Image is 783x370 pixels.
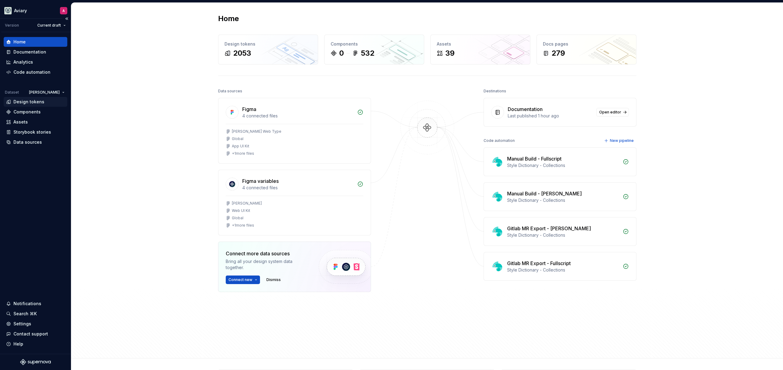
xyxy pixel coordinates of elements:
a: Design tokens2053 [218,35,318,65]
img: 256e2c79-9abd-4d59-8978-03feab5a3943.png [4,7,12,14]
span: Current draft [37,23,61,28]
div: 4 connected files [242,185,354,191]
div: Bring all your design system data together. [226,258,308,271]
a: Design tokens [4,97,67,107]
div: Figma [242,105,256,113]
div: Data sources [13,139,42,145]
div: 39 [445,48,455,58]
div: Manual Build - [PERSON_NAME] [507,190,582,197]
button: Search ⌘K [4,309,67,319]
a: Docs pages279 [536,35,636,65]
div: Destinations [484,87,506,95]
div: Components [331,41,418,47]
div: App UI Kit [232,144,249,149]
div: + 1 more files [232,151,254,156]
div: Notifications [13,301,41,307]
div: Code automation [484,136,515,145]
div: Style Dictionary - Collections [507,162,619,168]
div: Storybook stories [13,129,51,135]
span: New pipeline [610,138,634,143]
a: Code automation [4,67,67,77]
button: AviaryA [1,4,70,17]
span: Connect new [228,277,252,282]
div: Gitlab MR Export - [PERSON_NAME] [507,225,591,232]
a: Open editor [596,108,629,117]
div: Contact support [13,331,48,337]
div: Assets [13,119,28,125]
button: Notifications [4,299,67,309]
div: Assets [437,41,524,47]
div: Home [13,39,26,45]
a: Analytics [4,57,67,67]
div: Style Dictionary - Collections [507,232,619,238]
button: Collapse sidebar [62,14,71,23]
a: Storybook stories [4,127,67,137]
a: Components0532 [324,35,424,65]
a: Data sources [4,137,67,147]
div: Help [13,341,23,347]
a: Figma4 connected files[PERSON_NAME] Web TypeGlobalApp UI Kit+1more files [218,98,371,164]
div: A [62,8,65,13]
button: [PERSON_NAME] [26,88,67,97]
svg: Supernova Logo [20,359,51,365]
div: Design tokens [225,41,312,47]
a: Components [4,107,67,117]
a: Figma variables4 connected files[PERSON_NAME]Web UI KitGlobal+1more files [218,170,371,235]
div: 532 [361,48,374,58]
div: Figma variables [242,177,279,185]
a: Home [4,37,67,47]
a: Documentation [4,47,67,57]
div: 4 connected files [242,113,354,119]
span: Dismiss [266,277,281,282]
div: Analytics [13,59,33,65]
span: Open editor [599,110,621,115]
a: Settings [4,319,67,329]
div: Dataset [5,90,19,95]
div: Manual Build - Fullscript [507,155,562,162]
button: Dismiss [264,276,284,284]
div: Connect more data sources [226,250,308,257]
div: 279 [551,48,565,58]
div: Design tokens [13,99,44,105]
button: Help [4,339,67,349]
button: Connect new [226,276,260,284]
div: Global [232,136,243,141]
div: Web UI Kit [232,208,250,213]
div: Aviary [14,8,27,14]
div: Search ⌘K [13,311,37,317]
div: Documentation [508,105,543,113]
div: Data sources [218,87,242,95]
div: Code automation [13,69,50,75]
div: Version [5,23,19,28]
div: 0 [339,48,344,58]
div: [PERSON_NAME] [232,201,262,206]
div: [PERSON_NAME] Web Type [232,129,281,134]
div: Settings [13,321,31,327]
div: Style Dictionary - Collections [507,197,619,203]
button: Contact support [4,329,67,339]
div: Gitlab MR Export - Fullscript [507,260,571,267]
div: Last published 1 hour ago [508,113,593,119]
button: New pipeline [602,136,636,145]
div: + 1 more files [232,223,254,228]
div: Components [13,109,41,115]
div: 2053 [233,48,251,58]
button: Current draft [35,21,69,30]
div: Documentation [13,49,46,55]
div: Docs pages [543,41,630,47]
div: Style Dictionary - Collections [507,267,619,273]
a: Assets [4,117,67,127]
div: Global [232,216,243,220]
a: Assets39 [430,35,530,65]
span: [PERSON_NAME] [29,90,60,95]
h2: Home [218,14,239,24]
